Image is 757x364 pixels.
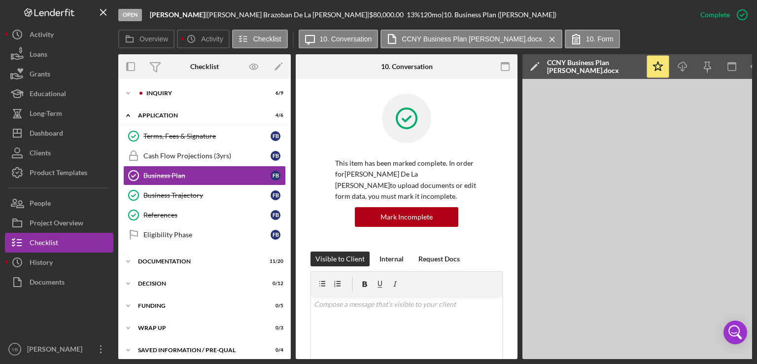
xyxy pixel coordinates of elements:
div: F B [271,190,280,200]
div: F B [271,131,280,141]
button: Activity [177,30,229,48]
button: Overview [118,30,174,48]
div: Internal [379,252,404,266]
div: $80,000.00 [369,11,407,19]
button: Documents [5,272,113,292]
button: CCNY Business Plan [PERSON_NAME].docx [380,30,562,48]
div: Visible to Client [315,252,365,266]
label: CCNY Business Plan [PERSON_NAME].docx [402,35,542,43]
button: 10. Conversation [299,30,378,48]
a: Business PlanFB [123,166,286,185]
div: 11 / 20 [266,258,283,264]
div: Complete [700,5,730,25]
label: Activity [201,35,223,43]
div: F B [271,151,280,161]
div: Open Intercom Messenger [723,321,747,344]
div: F B [271,210,280,220]
button: 10. Form [565,30,620,48]
div: Documents [30,272,65,294]
text: YB [12,347,18,352]
div: 0 / 4 [266,347,283,353]
div: Mark Incomplete [380,207,433,227]
div: Open [118,9,142,21]
p: This item has been marked complete. In order for [PERSON_NAME] De La [PERSON_NAME] to upload docu... [335,158,478,202]
div: | 10. Business Plan ([PERSON_NAME]) [442,11,556,19]
div: 0 / 12 [266,281,283,287]
a: Terms, Fees & SignatureFB [123,126,286,146]
div: 0 / 5 [266,303,283,309]
button: Visible to Client [310,252,370,266]
div: Application [138,112,259,118]
a: Business TrajectoryFB [123,185,286,205]
div: 10. Conversation [381,63,433,71]
button: YB[PERSON_NAME] [5,339,113,359]
div: Funding [138,303,259,309]
div: F B [271,230,280,240]
div: References [143,211,271,219]
b: [PERSON_NAME] [150,10,205,19]
div: F B [271,171,280,181]
div: CCNY Business Plan [PERSON_NAME].docx [547,59,641,74]
a: Cash Flow Projections (3yrs)FB [123,146,286,166]
div: 6 / 9 [266,90,283,96]
a: ReferencesFB [123,205,286,225]
label: Checklist [253,35,281,43]
a: Eligibility PhaseFB [123,225,286,245]
button: Request Docs [413,252,465,266]
div: Request Docs [418,252,460,266]
button: Complete [690,5,752,25]
div: [PERSON_NAME] Brazoban De La [PERSON_NAME] | [207,11,369,19]
div: Eligibility Phase [143,231,271,239]
div: Inquiry [146,90,259,96]
div: Wrap up [138,325,259,331]
div: Business Trajectory [143,191,271,199]
div: Business Plan [143,172,271,180]
div: Checklist [190,63,219,71]
div: 120 mo [420,11,442,19]
label: 10. Conversation [320,35,372,43]
button: Mark Incomplete [355,207,458,227]
label: Overview [139,35,168,43]
div: Decision [138,281,259,287]
div: Cash Flow Projections (3yrs) [143,152,271,160]
div: [PERSON_NAME] [25,339,89,362]
div: Terms, Fees & Signature [143,132,271,140]
div: 0 / 3 [266,325,283,331]
label: 10. Form [586,35,614,43]
div: 4 / 6 [266,112,283,118]
button: Checklist [232,30,288,48]
div: 13 % [407,11,420,19]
